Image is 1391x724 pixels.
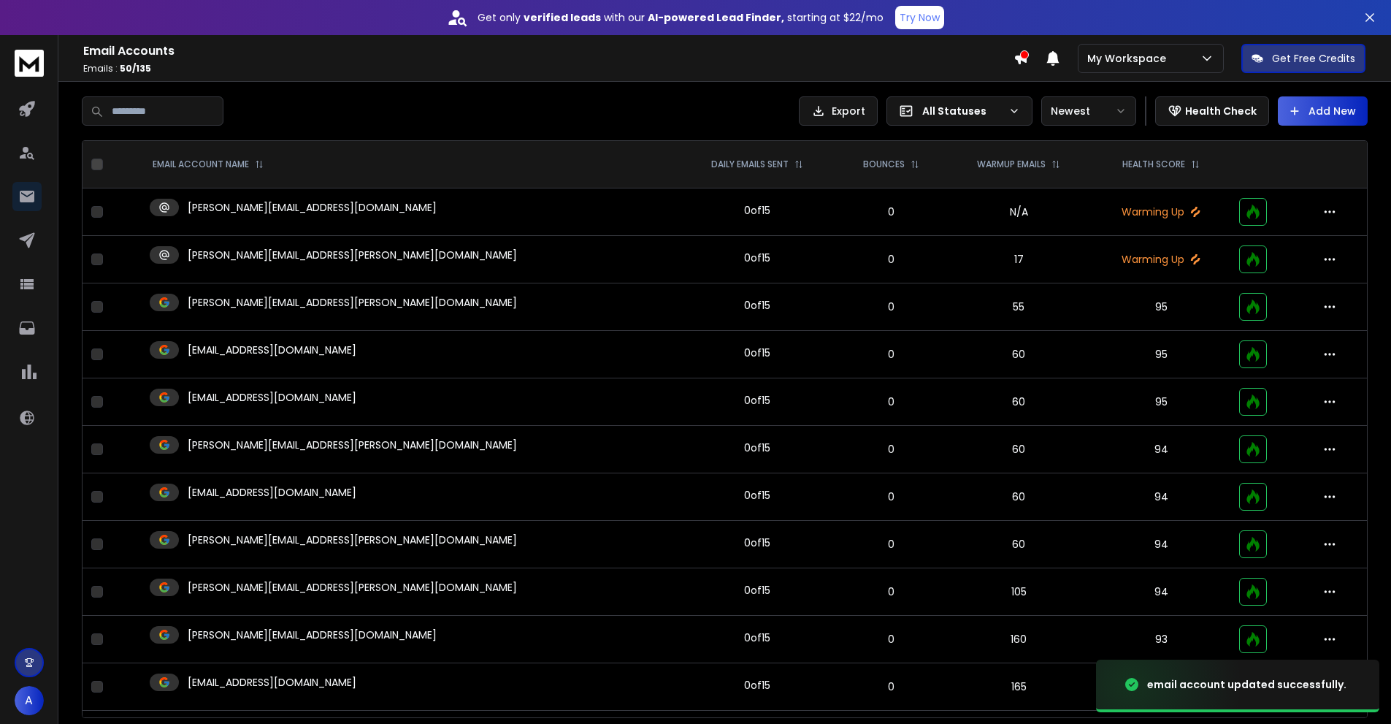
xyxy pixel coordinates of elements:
[922,104,1003,118] p: All Statuses
[524,10,601,25] strong: verified leads
[83,42,1013,60] h1: Email Accounts
[188,343,356,357] p: [EMAIL_ADDRESS][DOMAIN_NAME]
[188,248,517,262] p: [PERSON_NAME][EMAIL_ADDRESS][PERSON_NAME][DOMAIN_NAME]
[744,346,770,360] div: 0 of 15
[188,580,517,595] p: [PERSON_NAME][EMAIL_ADDRESS][PERSON_NAME][DOMAIN_NAME]
[188,200,437,215] p: [PERSON_NAME][EMAIL_ADDRESS][DOMAIN_NAME]
[946,473,1092,521] td: 60
[946,236,1092,283] td: 17
[845,632,937,647] p: 0
[1092,426,1230,473] td: 94
[188,675,356,690] p: [EMAIL_ADDRESS][DOMAIN_NAME]
[1092,568,1230,616] td: 94
[946,426,1092,473] td: 60
[946,521,1092,568] td: 60
[799,96,878,126] button: Export
[845,537,937,552] p: 0
[946,616,1092,663] td: 160
[188,628,437,642] p: [PERSON_NAME][EMAIL_ADDRESS][DOMAIN_NAME]
[845,442,937,457] p: 0
[188,485,356,500] p: [EMAIL_ADDRESS][DOMAIN_NAME]
[744,203,770,218] div: 0 of 15
[1278,96,1368,126] button: Add New
[1087,51,1172,66] p: My Workspace
[744,536,770,550] div: 0 of 15
[845,347,937,362] p: 0
[845,205,937,219] p: 0
[478,10,884,25] p: Get only with our starting at $22/mo
[1147,677,1346,692] div: email account updated successfully.
[1272,51,1355,66] p: Get Free Credits
[845,300,937,314] p: 0
[744,393,770,408] div: 0 of 15
[744,583,770,598] div: 0 of 15
[946,331,1092,378] td: 60
[153,159,264,170] div: EMAIL ACCOUNT NAME
[1092,331,1230,378] td: 95
[946,378,1092,426] td: 60
[1041,96,1136,126] button: Newest
[845,489,937,504] p: 0
[845,584,937,599] p: 0
[946,568,1092,616] td: 105
[946,663,1092,711] td: 165
[744,678,770,693] div: 0 of 15
[188,390,356,405] p: [EMAIL_ADDRESS][DOMAIN_NAME]
[1092,616,1230,663] td: 93
[711,159,789,170] p: DAILY EMAILS SENT
[946,188,1092,236] td: N/A
[1185,104,1257,118] p: Health Check
[744,488,770,503] div: 0 of 15
[900,10,940,25] p: Try Now
[845,679,937,694] p: 0
[1122,159,1185,170] p: HEALTH SCORE
[744,298,770,313] div: 0 of 15
[845,252,937,267] p: 0
[744,441,770,455] div: 0 of 15
[188,295,517,310] p: [PERSON_NAME][EMAIL_ADDRESS][PERSON_NAME][DOMAIN_NAME]
[1155,96,1269,126] button: Health Check
[15,686,44,715] button: A
[946,283,1092,331] td: 55
[1092,378,1230,426] td: 95
[1241,44,1365,73] button: Get Free Credits
[1092,521,1230,568] td: 94
[188,438,517,452] p: [PERSON_NAME][EMAIL_ADDRESS][PERSON_NAME][DOMAIN_NAME]
[648,10,784,25] strong: AI-powered Lead Finder,
[83,63,1013,75] p: Emails :
[863,159,905,170] p: BOUNCES
[188,533,517,547] p: [PERSON_NAME][EMAIL_ADDRESS][PERSON_NAME][DOMAIN_NAME]
[15,50,44,77] img: logo
[120,62,151,75] span: 50 / 135
[1100,205,1222,219] p: Warming Up
[744,630,770,645] div: 0 of 15
[1100,252,1222,267] p: Warming Up
[977,159,1046,170] p: WARMUP EMAILS
[845,395,937,409] p: 0
[1092,283,1230,331] td: 95
[1092,473,1230,521] td: 94
[895,6,944,29] button: Try Now
[744,251,770,265] div: 0 of 15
